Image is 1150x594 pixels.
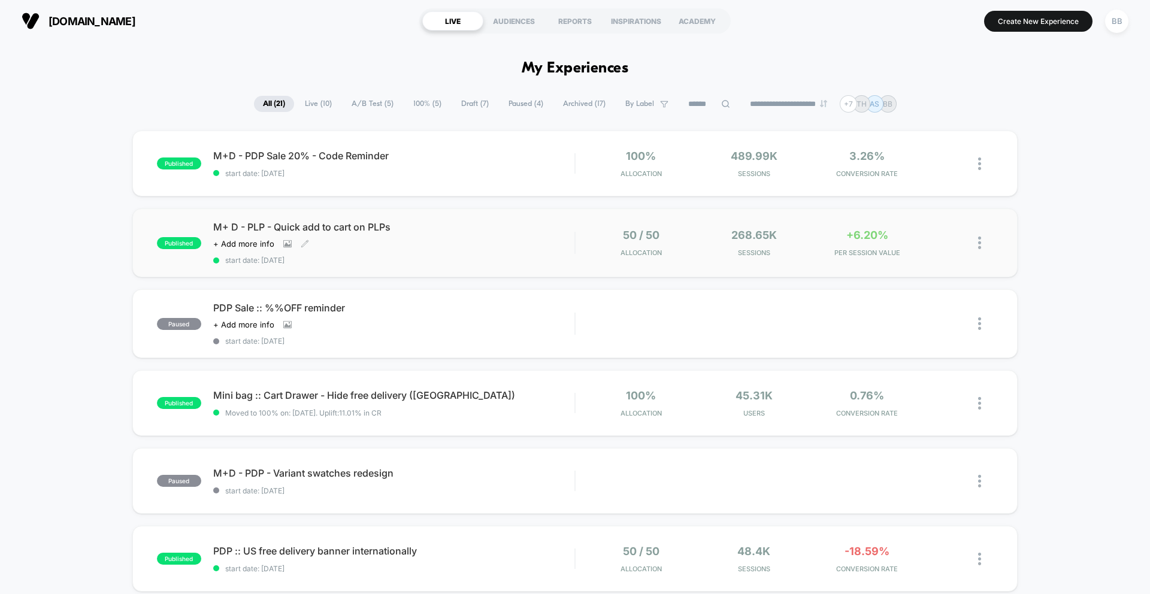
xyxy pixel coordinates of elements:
[978,317,981,330] img: close
[883,99,892,108] p: BB
[500,96,552,112] span: Paused ( 4 )
[813,409,921,417] span: CONVERSION RATE
[157,318,201,330] span: paused
[213,221,574,233] span: M+ D - PLP - Quick add to cart on PLPs
[701,565,808,573] span: Sessions
[554,96,615,112] span: Archived ( 17 )
[857,99,867,108] p: TH
[213,320,274,329] span: + Add more info
[701,248,808,257] span: Sessions
[846,229,888,241] span: +6.20%
[736,389,773,402] span: 45.31k
[623,545,659,557] span: 50 / 50
[626,150,656,162] span: 100%
[978,475,981,487] img: close
[452,96,498,112] span: Draft ( 7 )
[213,256,574,265] span: start date: [DATE]
[978,157,981,170] img: close
[701,409,808,417] span: Users
[978,397,981,410] img: close
[737,545,770,557] span: 48.4k
[157,553,201,565] span: published
[813,169,921,178] span: CONVERSION RATE
[731,150,777,162] span: 489.99k
[296,96,341,112] span: Live ( 10 )
[254,96,294,112] span: All ( 21 )
[213,302,574,314] span: PDP Sale :: %%OFF reminder
[213,389,574,401] span: Mini bag :: Cart Drawer - Hide free delivery ([GEOGRAPHIC_DATA])
[840,95,857,113] div: + 7
[343,96,402,112] span: A/B Test ( 5 )
[820,100,827,107] img: end
[544,11,606,31] div: REPORTS
[18,11,139,31] button: [DOMAIN_NAME]
[701,169,808,178] span: Sessions
[978,553,981,565] img: close
[849,150,885,162] span: 3.26%
[1105,10,1128,33] div: BB
[978,237,981,249] img: close
[845,545,889,557] span: -18.59%
[213,169,574,178] span: start date: [DATE]
[157,237,201,249] span: published
[606,11,667,31] div: INSPIRATIONS
[621,409,662,417] span: Allocation
[625,99,654,108] span: By Label
[483,11,544,31] div: AUDIENCES
[621,248,662,257] span: Allocation
[213,486,574,495] span: start date: [DATE]
[813,248,921,257] span: PER SESSION VALUE
[621,565,662,573] span: Allocation
[522,60,629,77] h1: My Experiences
[157,157,201,169] span: published
[667,11,728,31] div: ACADEMY
[870,99,879,108] p: AS
[626,389,656,402] span: 100%
[49,15,135,28] span: [DOMAIN_NAME]
[157,475,201,487] span: paused
[813,565,921,573] span: CONVERSION RATE
[850,389,884,402] span: 0.76%
[984,11,1092,32] button: Create New Experience
[1101,9,1132,34] button: BB
[213,337,574,346] span: start date: [DATE]
[623,229,659,241] span: 50 / 50
[422,11,483,31] div: LIVE
[213,150,574,162] span: M+D - PDP Sale 20% - Code Reminder
[213,564,574,573] span: start date: [DATE]
[213,545,574,557] span: PDP :: US free delivery banner internationally
[213,467,574,479] span: M+D - PDP - Variant swatches redesign
[404,96,450,112] span: 100% ( 5 )
[157,397,201,409] span: published
[22,12,40,30] img: Visually logo
[213,239,274,248] span: + Add more info
[225,408,382,417] span: Moved to 100% on: [DATE] . Uplift: 11.01% in CR
[731,229,777,241] span: 268.65k
[621,169,662,178] span: Allocation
